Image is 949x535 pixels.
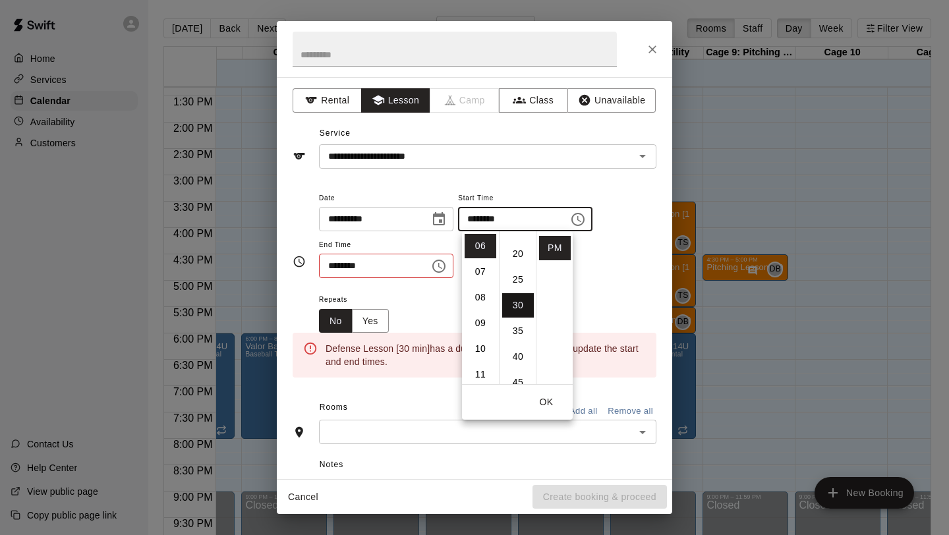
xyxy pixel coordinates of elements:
[465,337,496,361] li: 10 hours
[633,147,652,165] button: Open
[319,291,399,309] span: Repeats
[539,236,571,260] li: PM
[352,309,389,333] button: Yes
[567,88,656,113] button: Unavailable
[499,88,568,113] button: Class
[465,260,496,284] li: 7 hours
[465,234,496,258] li: 6 hours
[293,150,306,163] svg: Service
[502,293,534,318] li: 30 minutes
[326,337,646,374] div: Defense Lesson [30 min] has a duration of 30 mins . Please update the start and end times.
[320,128,351,138] span: Service
[465,311,496,335] li: 9 hours
[633,423,652,441] button: Open
[426,253,452,279] button: Choose time, selected time is 1:30 PM
[319,309,389,333] div: outlined button group
[319,309,353,333] button: No
[604,401,656,422] button: Remove all
[502,370,534,395] li: 45 minutes
[465,362,496,387] li: 11 hours
[562,401,604,422] button: Add all
[320,403,348,412] span: Rooms
[319,190,453,208] span: Date
[502,267,534,292] li: 25 minutes
[462,231,499,384] ul: Select hours
[426,206,452,233] button: Choose date, selected date is Sep 18, 2025
[502,345,534,369] li: 40 minutes
[293,426,306,439] svg: Rooms
[430,88,500,113] span: Camps can only be created in the Services page
[499,231,536,384] ul: Select minutes
[502,319,534,343] li: 35 minutes
[525,390,567,414] button: OK
[361,88,430,113] button: Lesson
[282,485,324,509] button: Cancel
[293,88,362,113] button: Rental
[320,455,656,476] span: Notes
[465,285,496,310] li: 8 hours
[502,242,534,266] li: 20 minutes
[565,206,591,233] button: Choose time, selected time is 6:30 PM
[641,38,664,61] button: Close
[319,237,453,254] span: End Time
[293,255,306,268] svg: Timing
[458,190,592,208] span: Start Time
[536,231,573,384] ul: Select meridiem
